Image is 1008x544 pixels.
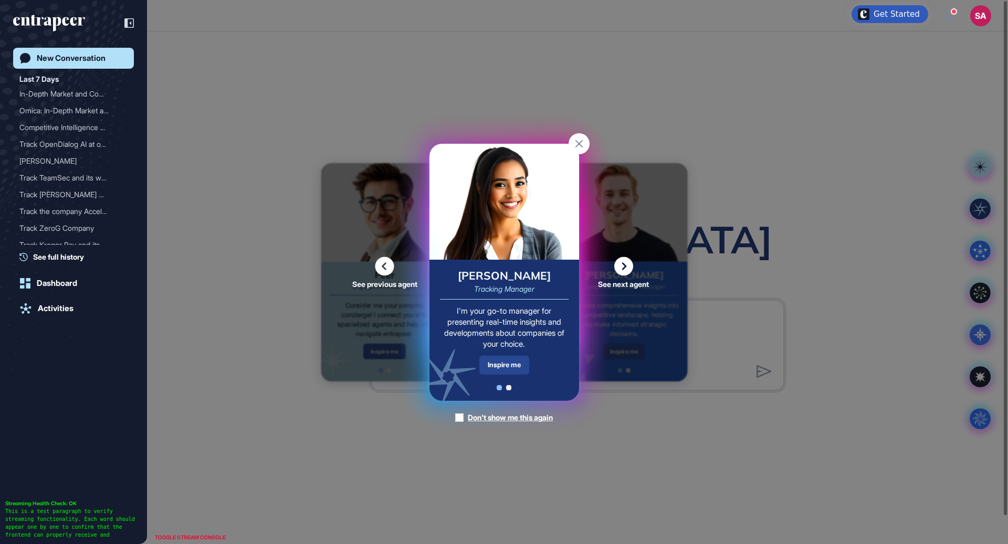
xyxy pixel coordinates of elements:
[19,136,128,153] div: Track OpenDialog AI at opendialog.ai
[19,102,119,119] div: Omica: In-Depth Market an...
[37,54,106,63] div: New Conversation
[970,5,991,26] button: SA
[19,237,119,253] div: Track Kroger Pay and its ...
[19,237,128,253] div: Track Kroger Pay and its services
[852,5,928,23] div: Open Get Started checklist
[598,280,649,287] span: See next agent
[19,153,119,169] div: [PERSON_NAME]
[19,136,119,153] div: Track OpenDialog AI at op...
[19,169,119,186] div: Track TeamSec and its web...
[19,119,128,136] div: Competitive Intelligence Market Research Request
[19,220,128,237] div: Track ZeroG Company
[38,304,73,313] div: Activities
[468,412,553,423] div: Don't show me this again
[19,86,119,102] div: In-Depth Market and Compe...
[19,73,59,86] div: Last 7 Days
[858,8,869,20] img: launcher-image-alternative-text
[33,251,84,262] span: See full history
[19,186,119,203] div: Track [PERSON_NAME] Company at f...
[19,251,134,262] a: See full history
[474,285,534,293] div: Tracking Manager
[19,102,128,119] div: Omica: In-Depth Market and Competitive Analysis for Animal-Free Safety Testing (NAMs)
[19,186,128,203] div: Track Fimple Company at fimple.co.uk
[19,119,119,136] div: Competitive Intelligence ...
[13,48,134,69] a: New Conversation
[352,280,417,287] span: See previous agent
[19,153,128,169] div: Tracy
[440,305,569,349] div: I'm your go-to manager for presenting real-time insights and developments about companies of your...
[13,298,134,319] a: Activities
[37,279,77,288] div: Dashboard
[19,220,119,237] div: Track ZeroG Company
[458,270,551,281] div: [PERSON_NAME]
[13,273,134,294] a: Dashboard
[19,86,128,102] div: In-Depth Market and Competitive Analysis for Omica's Animal-Free Safety Testing Solutions
[13,15,85,31] div: entrapeer-logo
[19,169,128,186] div: Track TeamSec and its website
[429,144,579,260] img: tracy-card.png
[874,9,920,19] div: Get Started
[479,356,529,374] div: Inspire me
[19,203,128,220] div: Track the company Accelya
[152,531,228,544] div: TOGGLE STREAM CONSOLE
[19,203,119,220] div: Track the company Accelya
